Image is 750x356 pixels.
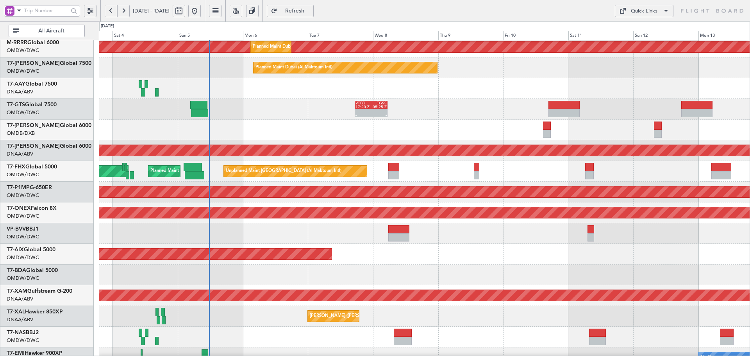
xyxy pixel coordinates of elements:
[310,310,392,322] div: [PERSON_NAME] ([PERSON_NAME] Intl)
[308,31,373,40] div: Tue 7
[7,81,25,87] span: T7-AAY
[7,123,60,128] span: T7-[PERSON_NAME]
[7,164,25,170] span: T7-FHX
[7,233,39,240] a: OMDW/DWC
[255,62,332,73] div: Planned Maint Dubai (Al Maktoum Intl)
[7,351,25,356] span: T7-EMI
[7,288,27,294] span: T7-XAM
[7,102,57,107] a: T7-GTSGlobal 7500
[7,330,39,335] a: T7-NASBBJ2
[7,316,33,323] a: DNAA/ABV
[7,206,57,211] a: T7-ONEXFalcon 8X
[7,143,91,149] a: T7-[PERSON_NAME]Global 6000
[7,40,59,45] a: M-RRRRGlobal 6000
[371,105,387,109] div: 05:25 Z
[373,31,438,40] div: Wed 8
[7,171,39,178] a: OMDW/DWC
[7,68,39,75] a: OMDW/DWC
[7,47,39,54] a: OMDW/DWC
[24,5,68,16] input: Trip Number
[7,150,33,157] a: DNAA/ABV
[7,164,57,170] a: T7-FHXGlobal 5000
[7,247,24,252] span: T7-AIX
[355,105,371,109] div: 17:20 Z
[7,206,31,211] span: T7-ONEX
[568,31,634,40] div: Sat 11
[267,5,314,17] button: Refresh
[112,31,178,40] div: Sat 4
[7,102,25,107] span: T7-GTS
[243,31,308,40] div: Mon 6
[7,288,72,294] a: T7-XAMGulfstream G-200
[7,130,35,137] a: OMDB/DXB
[226,165,341,177] div: Unplanned Maint [GEOGRAPHIC_DATA] (Al Maktoum Intl)
[7,268,26,273] span: T7-BDA
[7,275,39,282] a: OMDW/DWC
[7,309,25,315] span: T7-XAL
[438,31,504,40] div: Thu 9
[150,165,242,177] div: Planned Maint [GEOGRAPHIC_DATA] (Seletar)
[7,123,91,128] a: T7-[PERSON_NAME]Global 6000
[7,268,58,273] a: T7-BDAGlobal 5000
[279,8,311,14] span: Refresh
[21,28,82,34] span: All Aircraft
[7,88,33,95] a: DNAA/ABV
[371,113,387,117] div: -
[7,185,30,190] span: T7-P1MP
[7,40,27,45] span: M-RRRR
[631,7,657,15] div: Quick Links
[9,25,85,37] button: All Aircraft
[7,192,39,199] a: OMDW/DWC
[7,309,63,315] a: T7-XALHawker 850XP
[101,23,114,30] div: [DATE]
[7,81,57,87] a: T7-AAYGlobal 7500
[7,337,39,344] a: OMDW/DWC
[178,31,243,40] div: Sun 5
[615,5,673,17] button: Quick Links
[7,351,62,356] a: T7-EMIHawker 900XP
[7,226,26,232] span: VP-BVV
[355,113,371,117] div: -
[503,31,568,40] div: Fri 10
[371,101,387,105] div: EGSS
[7,185,52,190] a: T7-P1MPG-650ER
[7,143,60,149] span: T7-[PERSON_NAME]
[7,226,39,232] a: VP-BVVBBJ1
[7,295,33,302] a: DNAA/ABV
[7,254,39,261] a: OMDW/DWC
[7,61,91,66] a: T7-[PERSON_NAME]Global 7500
[355,101,371,105] div: VTBD
[633,31,698,40] div: Sun 12
[7,213,39,220] a: OMDW/DWC
[253,41,330,53] div: Planned Maint Dubai (Al Maktoum Intl)
[7,61,60,66] span: T7-[PERSON_NAME]
[7,247,55,252] a: T7-AIXGlobal 5000
[7,109,39,116] a: OMDW/DWC
[7,330,26,335] span: T7-NAS
[133,7,170,14] span: [DATE] - [DATE]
